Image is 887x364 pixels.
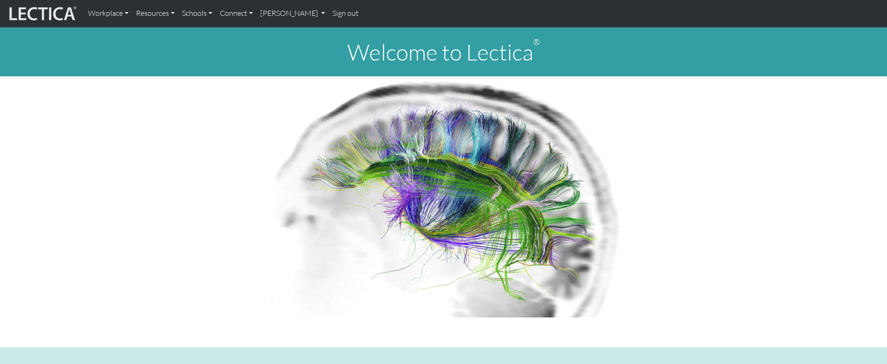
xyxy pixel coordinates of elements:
[533,37,540,47] sup: ®
[178,4,216,23] a: Schools
[263,76,625,317] img: Human Connectome Project Image
[7,5,77,22] img: lecticalive
[329,4,362,23] a: Sign out
[216,4,257,23] a: Connect
[132,4,178,23] a: Resources
[257,4,329,23] a: [PERSON_NAME]
[84,4,132,23] a: Workplace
